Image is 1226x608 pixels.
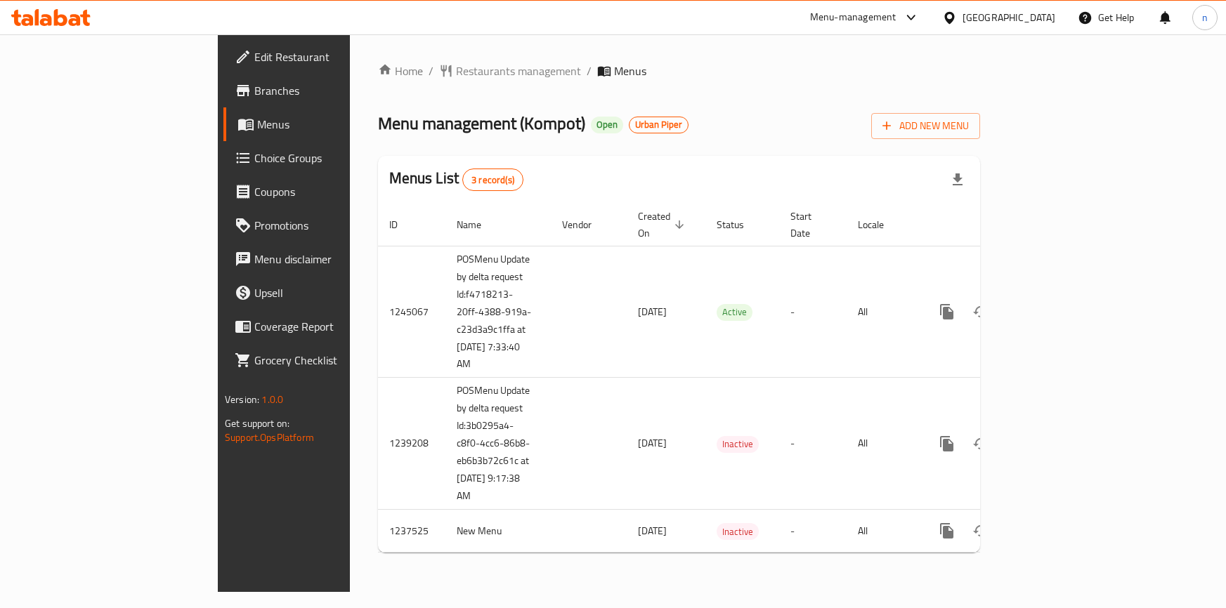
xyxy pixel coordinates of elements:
a: Coverage Report [223,310,422,343]
nav: breadcrumb [378,62,980,79]
a: Branches [223,74,422,107]
td: - [779,246,847,378]
span: Open [591,119,623,131]
span: Name [457,216,500,233]
a: Grocery Checklist [223,343,422,377]
td: POSMenu Update by delta request Id:3b0295a4-c8f0-4cc6-86b8-eb6b3b72c61c at [DATE] 9:17:38 AM [445,378,551,510]
span: Inactive [717,436,759,452]
span: Inactive [717,524,759,540]
span: Created On [638,208,689,242]
span: Restaurants management [456,62,581,79]
span: [DATE] [638,434,667,452]
a: Upsell [223,276,422,310]
button: Change Status [964,295,998,329]
span: Branches [254,82,411,99]
div: [GEOGRAPHIC_DATA] [963,10,1055,25]
span: [DATE] [638,303,667,321]
button: Add New Menu [871,113,980,139]
span: Add New Menu [882,117,969,135]
div: Open [591,117,623,133]
span: Choice Groups [254,150,411,166]
li: / [587,62,592,79]
span: Coverage Report [254,318,411,335]
td: POSMenu Update by delta request Id:f4718213-20ff-4388-919a-c23d3a9c1ffa at [DATE] 7:33:40 AM [445,246,551,378]
button: Change Status [964,514,998,548]
button: more [930,427,964,461]
button: Change Status [964,427,998,461]
span: Version: [225,390,259,409]
button: more [930,295,964,329]
li: / [429,62,433,79]
span: Promotions [254,217,411,234]
span: 3 record(s) [463,173,523,187]
span: Menu disclaimer [254,251,411,267]
table: enhanced table [378,204,1076,553]
div: Export file [941,163,974,197]
button: more [930,514,964,548]
span: Locale [858,216,902,233]
div: Inactive [717,523,759,540]
td: All [847,246,919,378]
div: Menu-management [810,9,896,26]
span: Active [717,304,752,320]
a: Coupons [223,175,422,209]
th: Actions [919,204,1076,246]
span: Edit Restaurant [254,48,411,65]
span: Status [717,216,762,233]
td: - [779,510,847,553]
span: Start Date [790,208,830,242]
span: Get support on: [225,414,289,432]
span: Menus [614,62,646,79]
td: New Menu [445,510,551,553]
span: Coupons [254,183,411,200]
span: Menu management ( Kompot ) [378,107,585,139]
span: Upsell [254,284,411,301]
span: ID [389,216,416,233]
a: Promotions [223,209,422,242]
td: All [847,510,919,553]
a: Menus [223,107,422,141]
span: Menus [257,116,411,133]
a: Restaurants management [439,62,581,79]
h2: Menus List [389,168,523,191]
a: Edit Restaurant [223,40,422,74]
a: Support.OpsPlatform [225,428,314,447]
span: 1.0.0 [261,390,283,409]
a: Choice Groups [223,141,422,175]
span: Vendor [562,216,610,233]
span: [DATE] [638,522,667,540]
div: Active [717,304,752,321]
span: n [1202,10,1208,25]
span: Urban Piper [630,119,688,131]
td: All [847,378,919,510]
div: Total records count [462,168,523,191]
td: - [779,378,847,510]
span: Grocery Checklist [254,352,411,369]
a: Menu disclaimer [223,242,422,276]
